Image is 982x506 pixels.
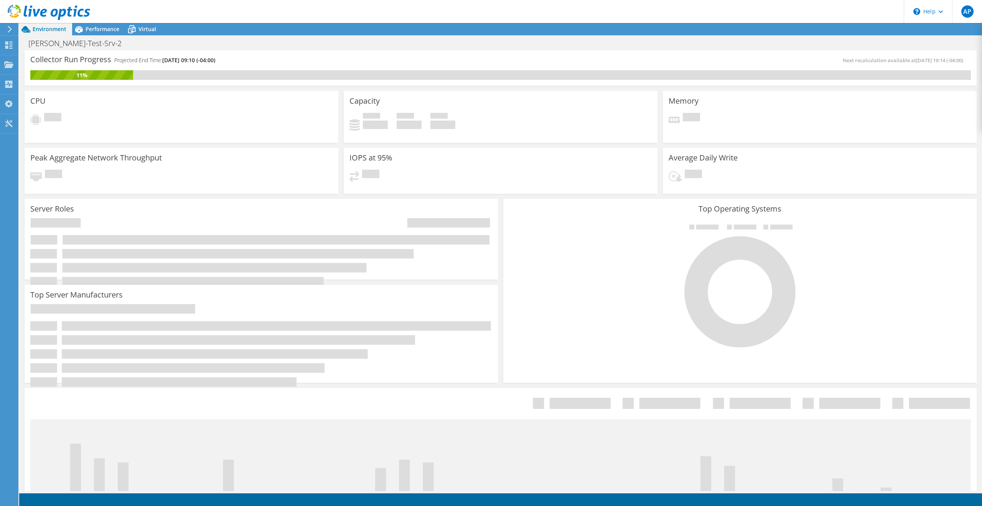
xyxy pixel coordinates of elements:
h4: 0 GiB [397,121,422,129]
span: Virtual [138,25,156,33]
span: [DATE] 19:14 (-04:00) [916,57,963,64]
span: Total [430,113,448,121]
h3: Peak Aggregate Network Throughput [30,154,162,162]
span: [DATE] 09:10 (-04:00) [162,56,215,64]
span: Free [397,113,414,121]
span: Used [363,113,380,121]
span: Pending [685,170,702,180]
h3: Server Roles [30,205,74,213]
svg: \n [913,8,920,15]
h3: Top Server Manufacturers [30,291,123,299]
h3: CPU [30,97,46,105]
h3: Memory [669,97,699,105]
h4: Projected End Time: [114,56,215,64]
div: 11% [30,71,133,79]
h3: Top Operating Systems [509,205,971,213]
h3: Average Daily Write [669,154,738,162]
h3: Capacity [349,97,380,105]
h4: 0 GiB [430,121,455,129]
span: Pending [44,113,61,123]
h1: [PERSON_NAME]-Test-Srv-2 [25,39,133,48]
h3: IOPS at 95% [349,154,392,162]
span: Pending [683,113,700,123]
span: Performance [86,25,119,33]
h4: 0 GiB [363,121,388,129]
span: AP [961,5,974,18]
span: Pending [45,170,62,180]
span: Next recalculation available at [843,57,967,64]
span: Pending [362,170,379,180]
span: Environment [33,25,66,33]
